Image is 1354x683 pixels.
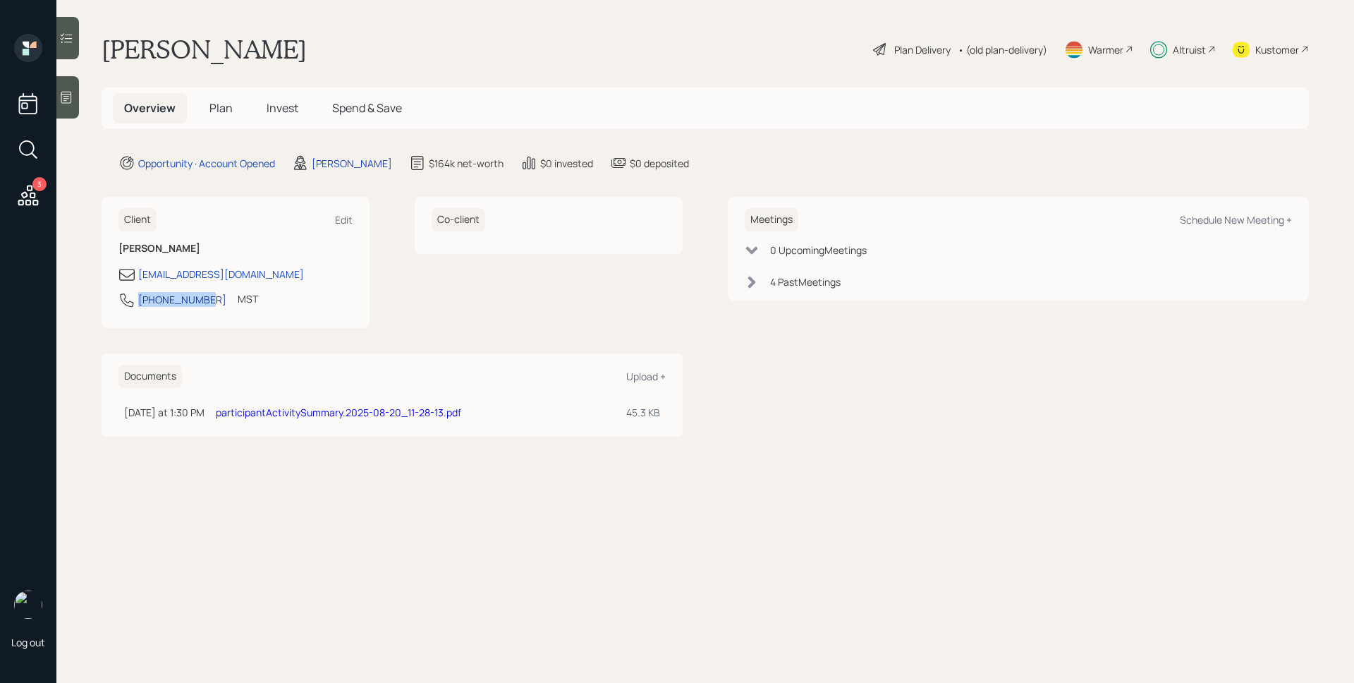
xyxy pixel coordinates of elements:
div: [DATE] at 1:30 PM [124,405,205,420]
div: [PERSON_NAME] [312,156,392,171]
div: Edit [335,213,353,226]
div: 0 Upcoming Meeting s [770,243,867,258]
div: Altruist [1173,42,1206,57]
div: 45.3 KB [626,405,660,420]
h6: Meetings [745,208,798,231]
div: Upload + [626,370,666,383]
div: Warmer [1088,42,1123,57]
a: participantActivitySummary.2025-08-20_11-28-13.pdf [216,406,461,419]
h6: Documents [118,365,182,388]
span: Invest [267,100,298,116]
div: 4 Past Meeting s [770,274,841,289]
div: • (old plan-delivery) [958,42,1047,57]
span: Plan [209,100,233,116]
div: [PHONE_NUMBER] [138,292,226,307]
div: [EMAIL_ADDRESS][DOMAIN_NAME] [138,267,304,282]
div: Kustomer [1255,42,1299,57]
h6: Client [118,208,157,231]
h6: Co-client [432,208,485,231]
div: $0 deposited [630,156,689,171]
img: james-distasi-headshot.png [14,591,42,619]
div: $164k net-worth [429,156,504,171]
div: Opportunity · Account Opened [138,156,275,171]
div: Schedule New Meeting + [1180,213,1292,226]
span: Overview [124,100,176,116]
div: MST [238,291,258,306]
div: Plan Delivery [894,42,951,57]
span: Spend & Save [332,100,402,116]
h6: [PERSON_NAME] [118,243,353,255]
div: $0 invested [540,156,593,171]
h1: [PERSON_NAME] [102,34,307,65]
div: Log out [11,636,45,649]
div: 3 [32,177,47,191]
